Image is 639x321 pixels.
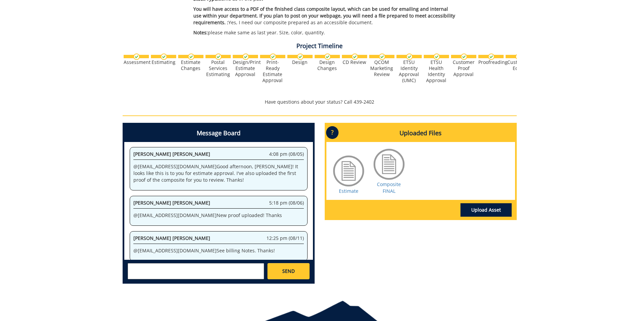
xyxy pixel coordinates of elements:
[133,53,140,60] img: checkmark
[287,59,313,65] div: Design
[424,59,449,83] div: ETSU Health Identity Approval
[133,247,304,254] p: @ [EMAIL_ADDRESS][DOMAIN_NAME] See billing Notes. Thanks!
[193,29,208,36] span: Notes:
[133,212,304,219] p: @ [EMAIL_ADDRESS][DOMAIN_NAME] New proof uploaded! Thanks
[269,151,304,157] span: 4:08 pm (08/05)
[352,53,358,60] img: checkmark
[193,6,455,26] span: You will have access to a PDF of the finished class composite layout, which can be used for email...
[269,200,304,206] span: 5:18 pm (08/06)
[178,59,203,71] div: Estimate Changes
[133,151,210,157] span: [PERSON_NAME] [PERSON_NAME]
[193,29,457,36] p: please make same as last year. Size, color, quantity.
[233,59,258,77] div: Design/Print Estimate Approval
[434,53,440,60] img: checkmark
[133,200,210,206] span: [PERSON_NAME] [PERSON_NAME]
[506,59,531,71] div: Customer Edits
[379,53,385,60] img: checkmark
[243,53,249,60] img: checkmark
[377,181,401,194] a: Composite FINAL
[451,59,476,77] div: Customer Proof Approval
[396,59,422,83] div: ETSU Identity Approval (UMC)
[488,53,494,60] img: checkmark
[205,59,231,77] div: Postal Services Estimating
[266,235,304,242] span: 12:25 pm (08/11)
[282,268,295,275] span: SEND
[406,53,413,60] img: checkmark
[188,53,194,60] img: checkmark
[315,59,340,71] div: Design Changes
[128,263,264,279] textarea: messageToSend
[260,59,285,83] div: Print-Ready Estimate Approval
[123,43,517,49] h4: Project Timeline
[297,53,303,60] img: checkmark
[270,53,276,60] img: checkmark
[515,53,522,60] img: checkmark
[161,53,167,60] img: checkmark
[133,163,304,183] p: @ [EMAIL_ADDRESS][DOMAIN_NAME] Good afternoon, [PERSON_NAME]! It looks like this is to you for es...
[215,53,222,60] img: checkmark
[124,59,149,65] div: Assessment
[369,59,394,77] div: QCOM Marketing Review
[193,6,457,26] p: Yes, I need our composite prepared as an accessible document.
[478,59,504,65] div: Proofreading
[339,188,358,194] a: Estimate
[461,53,467,60] img: checkmark
[123,99,517,105] p: Have questions about your status? Call 439-2402
[133,235,210,241] span: [PERSON_NAME] [PERSON_NAME]
[460,203,512,217] a: Upload Asset
[124,124,313,142] h4: Message Board
[151,59,176,65] div: Estimating
[342,59,367,65] div: CD Review
[324,53,331,60] img: checkmark
[326,124,515,142] h4: Uploaded Files
[267,263,309,279] a: SEND
[326,126,339,139] p: ?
